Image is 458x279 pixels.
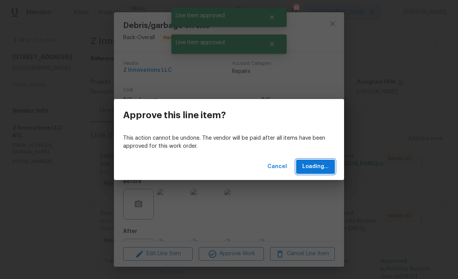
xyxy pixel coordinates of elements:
span: Cancel [267,162,287,172]
button: Loading... [296,160,335,174]
button: Cancel [264,160,290,174]
p: This action cannot be undone. The vendor will be paid after all items have been approved for this... [123,134,335,150]
span: Loading... [302,162,329,172]
h3: Approve this line item? [123,110,226,121]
